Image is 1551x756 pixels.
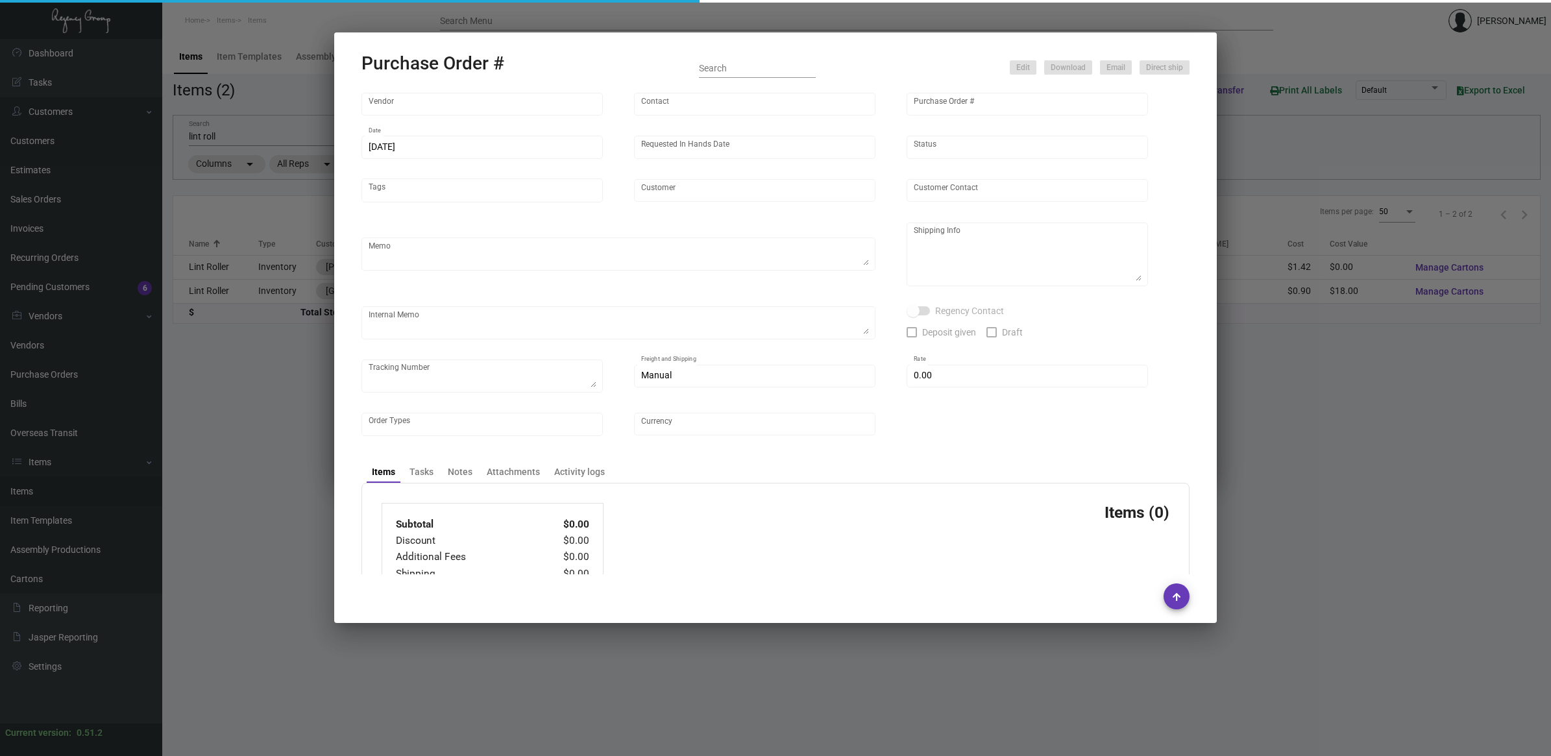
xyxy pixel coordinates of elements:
button: Edit [1010,60,1036,75]
td: Shipping [395,566,536,582]
div: Attachments [487,465,540,479]
span: Direct ship [1146,62,1183,73]
div: Activity logs [554,465,605,479]
span: Email [1106,62,1125,73]
span: Deposit given [922,324,976,340]
h2: Purchase Order # [361,53,504,75]
button: Direct ship [1140,60,1190,75]
h3: Items (0) [1105,503,1169,522]
div: Tasks [409,465,434,479]
div: Current version: [5,726,71,740]
span: Edit [1016,62,1030,73]
td: $0.00 [536,533,590,549]
div: Notes [448,465,472,479]
td: Discount [395,533,536,549]
td: Subtotal [395,517,536,533]
td: Additional Fees [395,549,536,565]
div: 0.51.2 [77,726,103,740]
div: Items [372,465,395,479]
span: Manual [641,370,672,380]
td: $0.00 [536,517,590,533]
button: Download [1044,60,1092,75]
span: Draft [1002,324,1023,340]
td: $0.00 [536,549,590,565]
span: Regency Contact [935,303,1004,319]
button: Email [1100,60,1132,75]
td: $0.00 [536,566,590,582]
span: Download [1051,62,1086,73]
